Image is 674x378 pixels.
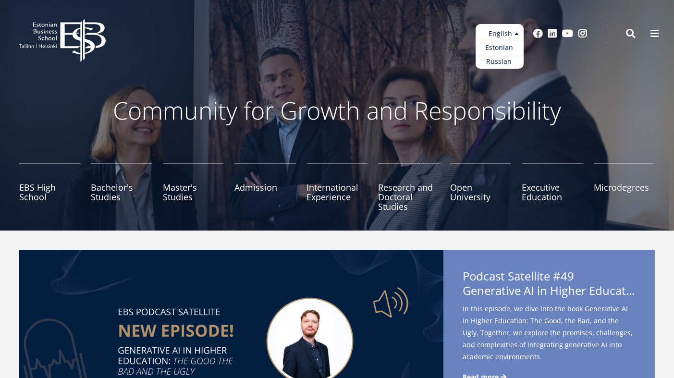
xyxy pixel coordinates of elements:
[19,163,80,211] a: EBS High School
[378,163,439,211] a: Research and Doctoral Studies
[463,269,636,301] span: Podcast Satellite #49
[578,29,588,38] a: Instagram
[548,29,557,38] a: Linkedin
[306,163,368,211] a: International Experience
[91,163,152,211] a: Bachelor's Studies
[450,163,511,211] a: Open University
[476,55,524,69] a: Russian
[476,41,524,55] a: Estonian
[83,96,592,125] p: Community for Growth and Responsibility
[463,303,636,363] span: In this episode, we dive into the book Generative AI in Higher Education: The Good, the Bad, and ...
[562,29,573,38] a: Youtube
[463,283,636,298] span: Generative AI in Higher Education: The Good, the Bad, and the Ugly
[522,163,583,211] a: Executive Education
[594,163,655,211] a: Microdegrees
[163,163,224,211] a: Master's Studies
[234,163,295,211] a: Admission
[533,29,543,38] a: Facebook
